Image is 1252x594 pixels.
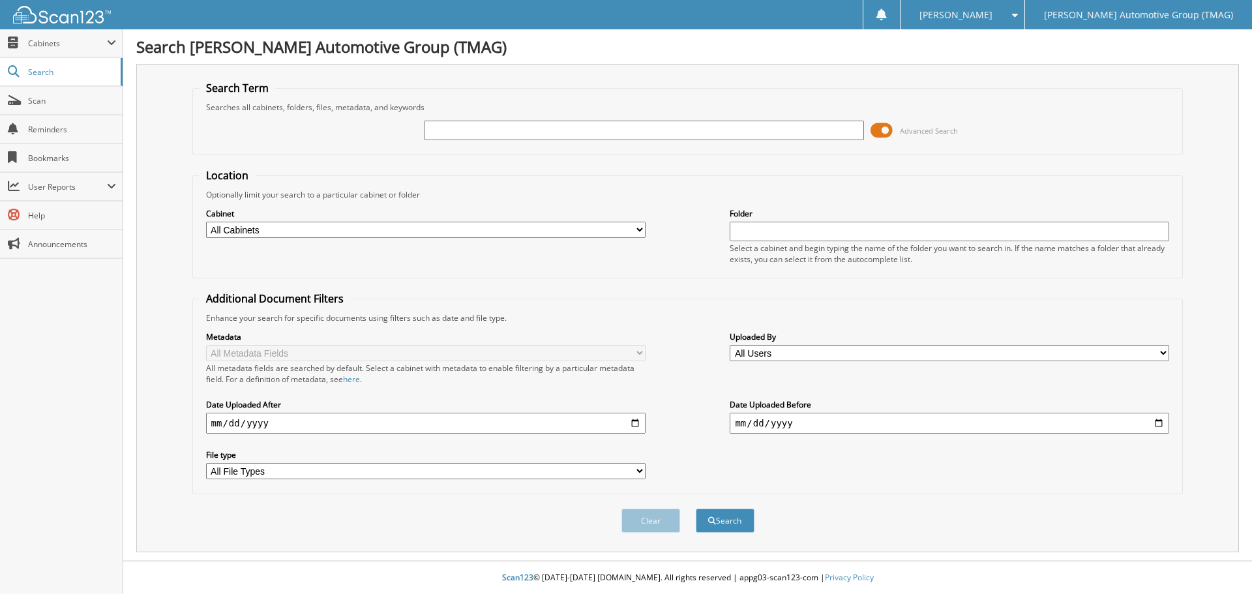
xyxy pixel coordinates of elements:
span: Scan [28,95,116,106]
label: Date Uploaded After [206,399,646,410]
div: Select a cabinet and begin typing the name of the folder you want to search in. If the name match... [730,243,1169,265]
button: Search [696,509,754,533]
legend: Additional Document Filters [200,291,350,306]
div: All metadata fields are searched by default. Select a cabinet with metadata to enable filtering b... [206,363,646,385]
span: Advanced Search [900,126,958,136]
div: Optionally limit your search to a particular cabinet or folder [200,189,1176,200]
button: Clear [621,509,680,533]
iframe: Chat Widget [1187,531,1252,594]
label: Cabinet [206,208,646,219]
label: File type [206,449,646,460]
span: User Reports [28,181,107,192]
span: Cabinets [28,38,107,49]
span: Help [28,210,116,221]
a: here [343,374,360,385]
label: Metadata [206,331,646,342]
div: Enhance your search for specific documents using filters such as date and file type. [200,312,1176,323]
label: Folder [730,208,1169,219]
span: [PERSON_NAME] [919,11,992,19]
div: Searches all cabinets, folders, files, metadata, and keywords [200,102,1176,113]
a: Privacy Policy [825,572,874,583]
span: Announcements [28,239,116,250]
span: Search [28,67,114,78]
img: scan123-logo-white.svg [13,6,111,23]
input: start [206,413,646,434]
span: [PERSON_NAME] Automotive Group (TMAG) [1044,11,1233,19]
div: © [DATE]-[DATE] [DOMAIN_NAME]. All rights reserved | appg03-scan123-com | [123,562,1252,594]
label: Uploaded By [730,331,1169,342]
legend: Search Term [200,81,275,95]
legend: Location [200,168,255,183]
label: Date Uploaded Before [730,399,1169,410]
h1: Search [PERSON_NAME] Automotive Group (TMAG) [136,36,1239,57]
span: Scan123 [502,572,533,583]
span: Reminders [28,124,116,135]
span: Bookmarks [28,153,116,164]
input: end [730,413,1169,434]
